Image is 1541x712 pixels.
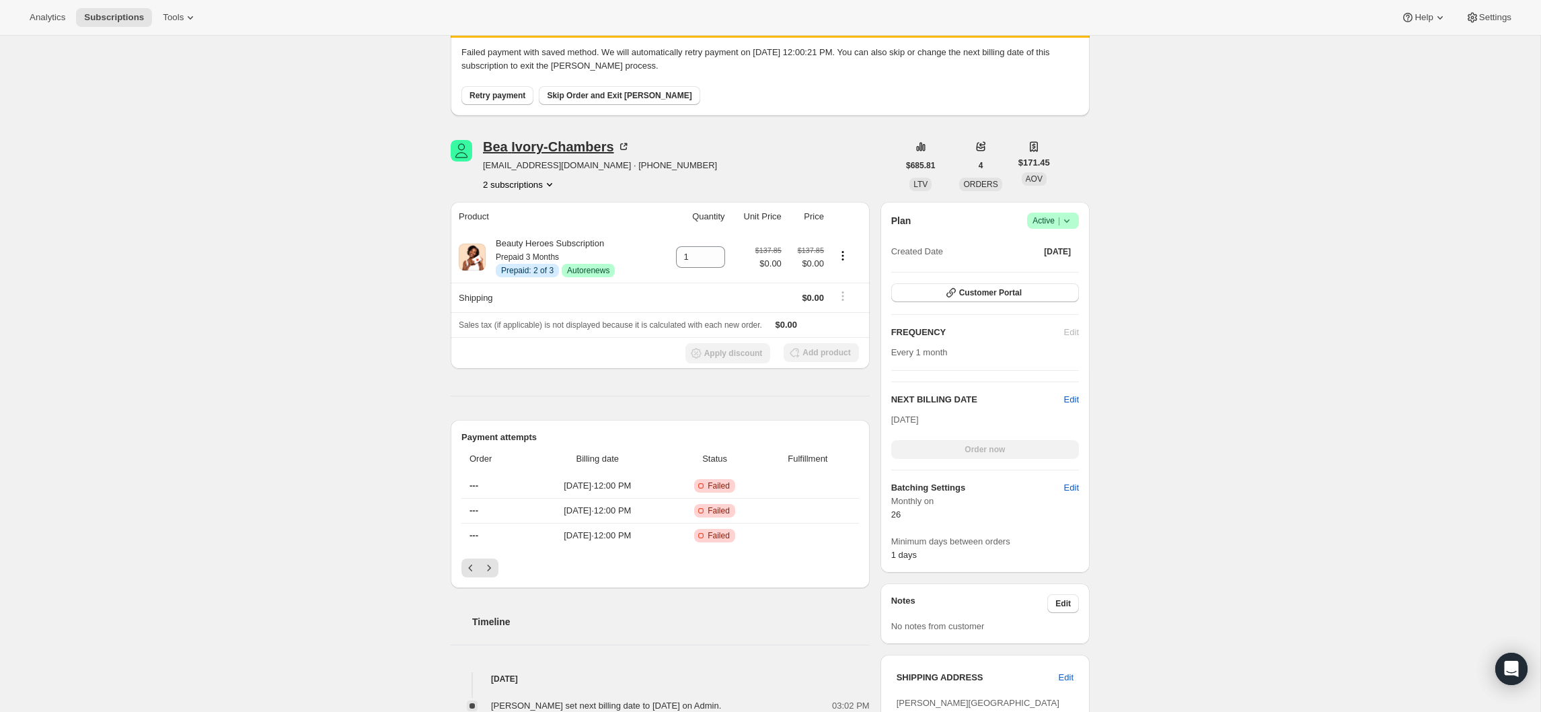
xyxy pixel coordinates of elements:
span: [DATE] · 12:00 PM [531,479,665,493]
button: [DATE] [1036,242,1079,261]
span: Billing date [531,452,665,466]
span: Edit [1064,481,1079,495]
span: Created Date [891,245,943,258]
h2: Timeline [472,615,870,629]
button: 4 [971,156,991,175]
span: No notes from customer [891,621,985,631]
div: Bea Ivory-Chambers [483,140,630,153]
h2: NEXT BILLING DATE [891,393,1064,406]
span: Subscriptions [84,12,144,23]
button: Skip Order and Exit [PERSON_NAME] [539,86,700,105]
button: Tools [155,8,205,27]
h6: Batching Settings [891,481,1064,495]
span: ORDERS [963,180,998,189]
div: Beauty Heroes Subscription [486,237,615,277]
span: Fulfillment [765,452,851,466]
span: Failed [708,530,730,541]
span: Status [673,452,757,466]
th: Unit Price [729,202,786,232]
button: Shipping actions [832,289,854,304]
h2: Plan [891,214,911,227]
span: $0.00 [776,320,798,330]
span: Autorenews [567,265,609,276]
span: | [1058,215,1060,226]
button: Previous [461,559,480,577]
button: $685.81 [898,156,943,175]
span: $685.81 [906,160,935,171]
button: Settings [1458,8,1519,27]
span: Minimum days between orders [891,535,1079,548]
span: --- [469,505,478,515]
th: Quantity [659,202,729,232]
button: Edit [1047,594,1079,613]
p: Failed payment with saved method. We will automatically retry payment on [DATE] 12:00:21 PM. You ... [461,46,1079,73]
span: Skip Order and Exit [PERSON_NAME] [547,90,691,101]
span: Sales tax (if applicable) is not displayed because it is calculated with each new order. [459,320,762,330]
h3: Notes [891,594,1048,613]
th: Product [451,202,659,232]
small: Prepaid 3 Months [496,252,559,262]
button: Analytics [22,8,73,27]
span: Active [1032,214,1074,227]
span: Failed [708,505,730,516]
h2: Payment attempts [461,431,859,444]
button: Edit [1064,393,1079,406]
span: --- [469,530,478,540]
span: Customer Portal [959,287,1022,298]
span: $0.00 [790,257,824,271]
th: Shipping [451,283,659,312]
button: Customer Portal [891,283,1079,302]
span: --- [469,480,478,491]
h2: FREQUENCY [891,326,1064,339]
button: Product actions [832,248,854,263]
th: Order [461,444,527,474]
span: Analytics [30,12,65,23]
span: [PERSON_NAME] set next billing date to [DATE] on Admin. [491,701,721,711]
span: 26 [891,509,901,520]
button: Edit [1056,477,1087,499]
span: Retry payment [469,90,525,101]
th: Price [786,202,828,232]
span: Help [1415,12,1433,23]
span: [DATE] [891,415,919,425]
button: Retry payment [461,86,533,105]
span: [DATE] [1044,246,1071,257]
small: $137.85 [798,246,824,254]
span: Settings [1479,12,1511,23]
span: Edit [1055,598,1071,609]
span: Failed [708,480,730,491]
button: Product actions [483,178,556,191]
button: Help [1393,8,1454,27]
h4: [DATE] [451,672,870,686]
span: $0.00 [755,257,782,271]
span: Monthly on [891,495,1079,508]
small: $137.85 [755,246,782,254]
span: $171.45 [1018,156,1050,170]
span: Every 1 month [891,347,948,357]
span: Bea Ivory-Chambers [451,140,472,162]
button: Next [480,559,498,577]
button: Edit [1051,667,1082,688]
span: [DATE] · 12:00 PM [531,504,665,518]
span: Prepaid: 2 of 3 [501,265,554,276]
span: [DATE] · 12:00 PM [531,529,665,542]
span: 1 days [891,550,917,560]
span: AOV [1026,174,1043,184]
span: [EMAIL_ADDRESS][DOMAIN_NAME] · [PHONE_NUMBER] [483,159,717,172]
button: Subscriptions [76,8,152,27]
img: product img [459,244,486,271]
h3: SHIPPING ADDRESS [897,671,1059,684]
span: Edit [1059,671,1074,684]
span: LTV [913,180,928,189]
span: Tools [163,12,184,23]
span: $0.00 [802,293,824,303]
nav: Pagination [461,559,859,577]
span: 4 [979,160,983,171]
div: Open Intercom Messenger [1495,653,1528,685]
